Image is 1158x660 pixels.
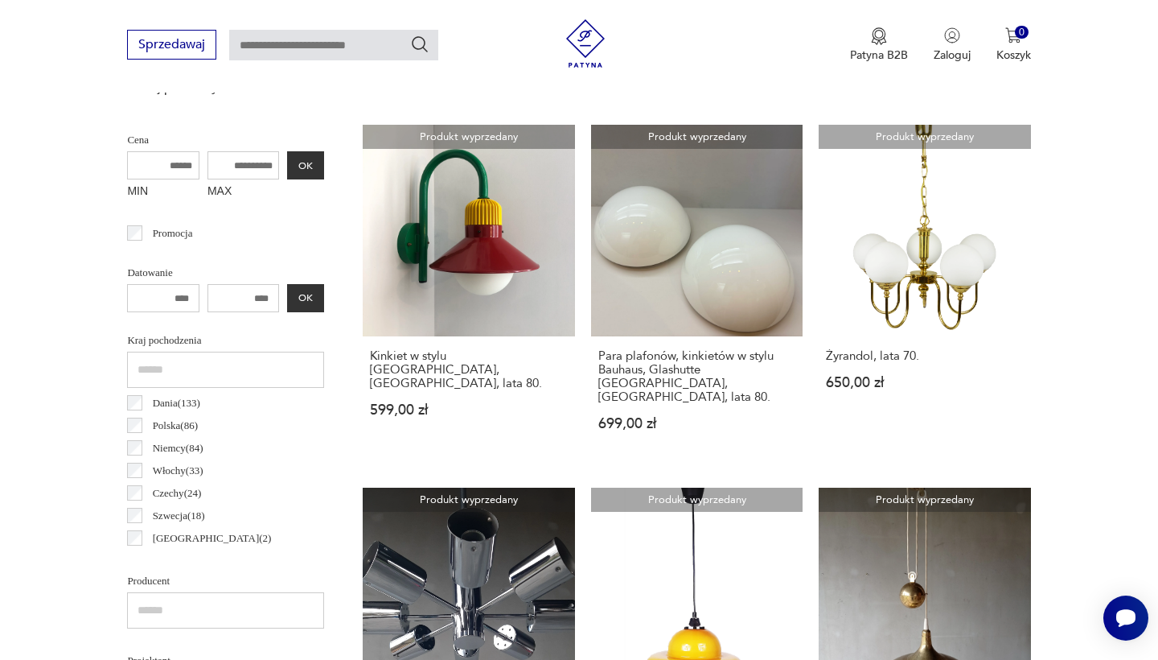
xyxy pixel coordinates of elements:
[287,284,324,312] button: OK
[153,485,202,502] p: Czechy ( 24 )
[153,507,205,525] p: Szwecja ( 18 )
[1005,27,1021,43] img: Ikona koszyka
[127,30,216,60] button: Sprzedawaj
[996,47,1031,63] p: Koszyk
[370,403,567,417] p: 599,00 zł
[127,332,324,349] p: Kraj pochodzenia
[944,27,960,43] img: Ikonka użytkownika
[370,349,567,390] h3: Kinkiet w stylu [GEOGRAPHIC_DATA], [GEOGRAPHIC_DATA], lata 80.
[850,27,908,63] a: Ikona medaluPatyna B2B
[561,19,610,68] img: Patyna - sklep z meblami i dekoracjami vintage
[207,179,280,205] label: MAX
[871,27,887,45] img: Ikona medalu
[934,47,971,63] p: Zaloguj
[127,572,324,590] p: Producent
[410,35,429,54] button: Szukaj
[153,225,193,242] p: Promocja
[934,27,971,63] button: Zaloguj
[153,552,272,570] p: [GEOGRAPHIC_DATA] ( 2 )
[826,349,1023,363] h3: Żyrandol, lata 70.
[287,151,324,179] button: OK
[996,27,1031,63] button: 0Koszyk
[1015,26,1029,39] div: 0
[598,417,795,431] p: 699,00 zł
[153,530,272,547] p: [GEOGRAPHIC_DATA] ( 2 )
[1103,596,1148,641] iframe: Smartsupp widget button
[153,462,203,480] p: Włochy ( 33 )
[591,125,803,462] a: Produkt wyprzedanyPara plafonów, kinkietów w stylu Bauhaus, Glashutte Limburg, Niemcy, lata 80.Pa...
[363,125,574,462] a: Produkt wyprzedanyKinkiet w stylu Memphis, Niemcy, lata 80.Kinkiet w stylu [GEOGRAPHIC_DATA], [GE...
[127,131,324,149] p: Cena
[153,394,200,412] p: Dania ( 133 )
[850,27,908,63] button: Patyna B2B
[127,40,216,52] a: Sprzedawaj
[598,349,795,404] h3: Para plafonów, kinkietów w stylu Bauhaus, Glashutte [GEOGRAPHIC_DATA], [GEOGRAPHIC_DATA], lata 80.
[826,376,1023,390] p: 650,00 zł
[153,439,203,457] p: Niemcy ( 84 )
[153,417,198,435] p: Polska ( 86 )
[127,179,199,205] label: MIN
[127,264,324,282] p: Datowanie
[819,125,1030,462] a: Produkt wyprzedanyŻyrandol, lata 70.Żyrandol, lata 70.650,00 zł
[850,47,908,63] p: Patyna B2B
